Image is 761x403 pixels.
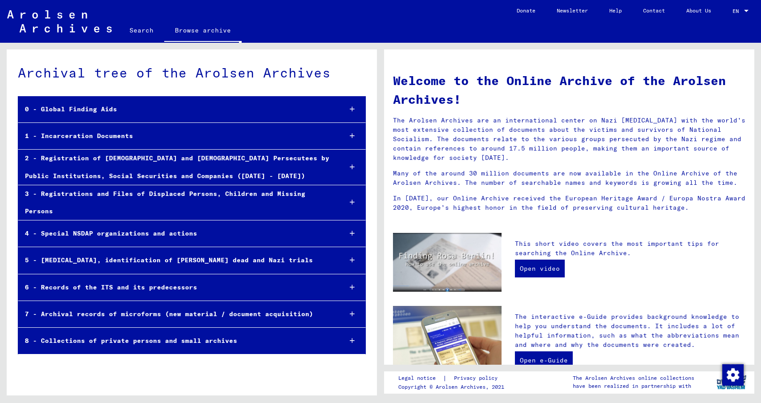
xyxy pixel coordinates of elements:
a: Legal notice [398,374,443,383]
span: EN [733,8,742,14]
p: This short video covers the most important tips for searching the Online Archive. [515,239,745,258]
h1: Welcome to the Online Archive of the Arolsen Archives! [393,71,745,109]
div: 1 - Incarceration Documents [18,127,335,145]
div: 0 - Global Finding Aids [18,101,335,118]
div: 6 - Records of the ITS and its predecessors [18,279,335,296]
img: yv_logo.png [715,371,748,393]
p: In [DATE], our Online Archive received the European Heritage Award / Europa Nostra Award 2020, Eu... [393,194,745,212]
p: The Arolsen Archives are an international center on Nazi [MEDICAL_DATA] with the world’s most ext... [393,116,745,163]
div: 5 - [MEDICAL_DATA], identification of [PERSON_NAME] dead and Nazi trials [18,252,335,269]
a: Browse archive [164,20,242,43]
p: Many of the around 30 million documents are now available in the Online Archive of the Arolsen Ar... [393,169,745,187]
a: Open e-Guide [515,351,573,369]
img: eguide.jpg [393,306,502,379]
img: Arolsen_neg.svg [7,10,112,33]
p: Copyright © Arolsen Archives, 2021 [398,383,508,391]
img: Change consent [722,364,744,386]
div: 7 - Archival records of microforms (new material / document acquisition) [18,305,335,323]
div: 2 - Registration of [DEMOGRAPHIC_DATA] and [DEMOGRAPHIC_DATA] Persecutees by Public Institutions,... [18,150,335,184]
div: | [398,374,508,383]
img: video.jpg [393,233,502,292]
a: Search [119,20,164,41]
a: Privacy policy [447,374,508,383]
p: The Arolsen Archives online collections [573,374,694,382]
p: have been realized in partnership with [573,382,694,390]
div: 4 - Special NSDAP organizations and actions [18,225,335,242]
p: The interactive e-Guide provides background knowledge to help you understand the documents. It in... [515,312,745,350]
div: 3 - Registrations and Files of Displaced Persons, Children and Missing Persons [18,185,335,220]
a: Open video [515,260,565,277]
div: Archival tree of the Arolsen Archives [18,63,366,83]
div: 8 - Collections of private persons and small archives [18,332,335,350]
